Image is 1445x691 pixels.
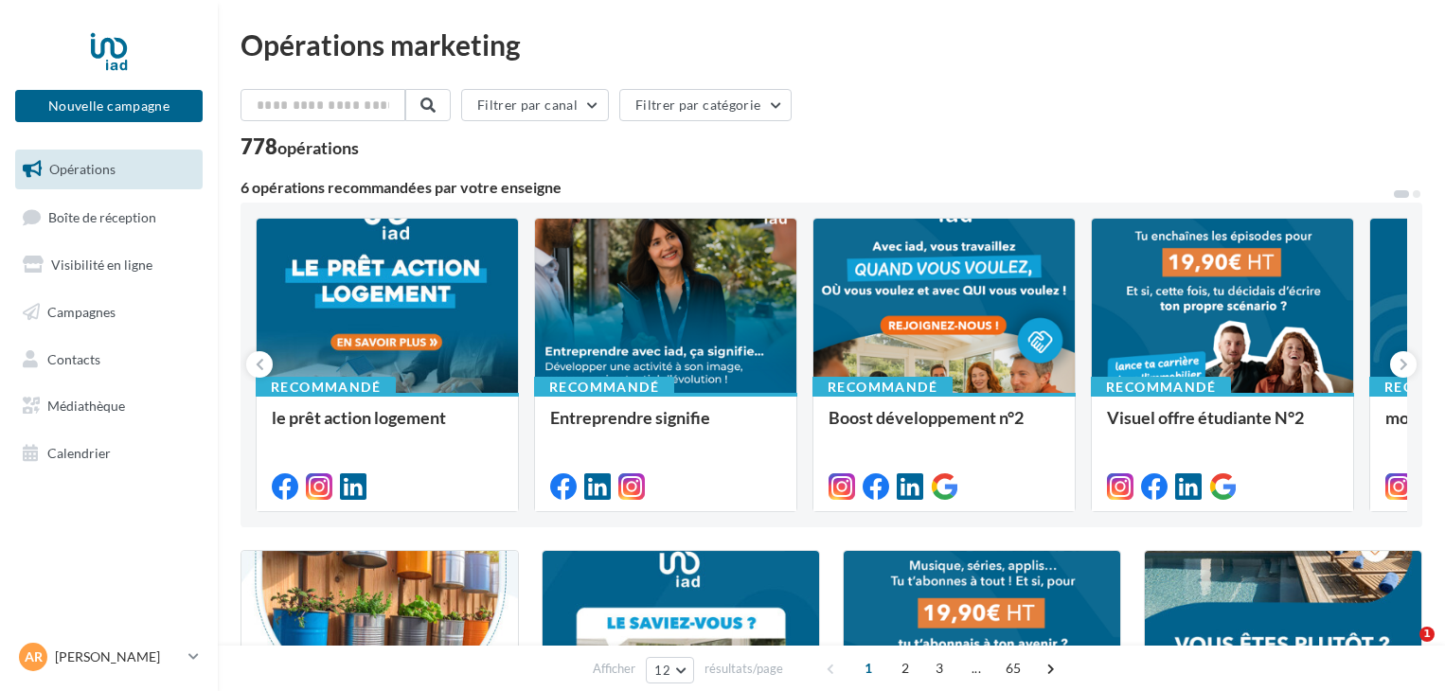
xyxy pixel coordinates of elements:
[11,197,206,238] a: Boîte de réception
[961,653,991,683] span: ...
[11,245,206,285] a: Visibilité en ligne
[890,653,920,683] span: 2
[47,445,111,461] span: Calendrier
[812,377,953,398] div: Recommandé
[241,30,1422,59] div: Opérations marketing
[550,407,710,428] span: Entreprendre signifie
[1381,627,1426,672] iframe: Intercom live chat
[256,377,396,398] div: Recommandé
[646,657,694,683] button: 12
[51,257,152,273] span: Visibilité en ligne
[15,639,203,675] a: AR [PERSON_NAME]
[15,90,203,122] button: Nouvelle campagne
[1091,377,1231,398] div: Recommandé
[241,180,1392,195] div: 6 opérations recommandées par votre enseigne
[11,434,206,473] a: Calendrier
[48,208,156,224] span: Boîte de réception
[1107,407,1304,428] span: Visuel offre étudiante N°2
[654,663,670,678] span: 12
[47,304,116,320] span: Campagnes
[11,386,206,426] a: Médiathèque
[49,161,116,177] span: Opérations
[853,653,883,683] span: 1
[272,407,446,428] span: le prêt action logement
[55,647,181,666] p: [PERSON_NAME]
[705,660,783,678] span: résultats/page
[534,377,674,398] div: Recommandé
[241,136,359,157] div: 778
[47,398,125,414] span: Médiathèque
[924,653,954,683] span: 3
[11,340,206,380] a: Contacts
[1419,627,1435,642] span: 1
[593,660,635,678] span: Afficher
[998,653,1029,683] span: 65
[277,139,359,156] div: opérations
[11,292,206,332] a: Campagnes
[619,89,792,121] button: Filtrer par catégorie
[11,150,206,189] a: Opérations
[25,647,43,666] span: AR
[47,350,100,366] span: Contacts
[461,89,609,121] button: Filtrer par canal
[829,407,1024,428] span: Boost développement n°2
